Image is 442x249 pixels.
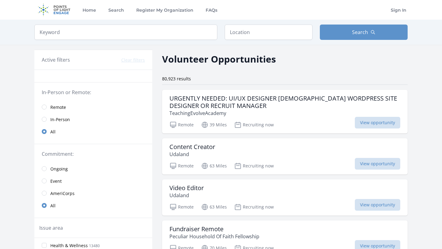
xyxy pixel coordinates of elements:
p: Recruiting now [234,162,274,170]
a: All [34,125,152,138]
h3: URGENTLY NEEDED: UI/UX DESIGNER [DEMOGRAPHIC_DATA] WORDPRESS SITE DESIGNER OR RECRUIT MANAGER [169,95,400,109]
span: In-Person [50,117,70,123]
a: Remote [34,101,152,113]
p: Peculiar Household Of Faith Fellowship [169,233,259,240]
h3: Fundraiser Remote [169,225,259,233]
h3: Content Creator [169,143,215,151]
span: Ongoing [50,166,68,172]
a: Ongoing [34,163,152,175]
p: Udaland [169,151,215,158]
input: Health & Wellness 13480 [42,243,47,248]
input: Keyword [34,25,217,40]
button: Clear filters [121,57,145,63]
a: URGENTLY NEEDED: UI/UX DESIGNER [DEMOGRAPHIC_DATA] WORDPRESS SITE DESIGNER OR RECRUIT MANAGER Tea... [162,90,408,133]
legend: Issue area [39,224,63,232]
button: Search [320,25,408,40]
a: Video Editor Udaland Remote 63 Miles Recruiting now View opportunity [162,179,408,216]
p: 63 Miles [201,162,227,170]
span: Search [352,29,368,36]
span: Event [50,178,62,184]
p: TeachingEvolveAcademy [169,109,400,117]
span: View opportunity [355,117,400,128]
h3: Active filters [42,56,70,63]
span: All [50,203,56,209]
span: 80,923 results [162,76,191,82]
legend: Commitment: [42,150,145,158]
h2: Volunteer Opportunities [162,52,276,66]
a: Content Creator Udaland Remote 63 Miles Recruiting now View opportunity [162,138,408,174]
p: Recruiting now [234,203,274,211]
a: AmeriCorps [34,187,152,199]
p: Remote [169,121,194,128]
p: Remote [169,162,194,170]
p: Recruiting now [234,121,274,128]
a: All [34,199,152,212]
p: Remote [169,203,194,211]
p: Udaland [169,192,204,199]
span: All [50,129,56,135]
a: In-Person [34,113,152,125]
span: View opportunity [355,158,400,170]
span: Remote [50,104,66,110]
h3: Video Editor [169,184,204,192]
p: 39 Miles [201,121,227,128]
span: View opportunity [355,199,400,211]
input: Location [225,25,312,40]
a: Event [34,175,152,187]
p: 63 Miles [201,203,227,211]
span: Health & Wellness [50,243,88,249]
span: AmeriCorps [50,190,75,197]
span: 13480 [89,243,100,248]
legend: In-Person or Remote: [42,89,145,96]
